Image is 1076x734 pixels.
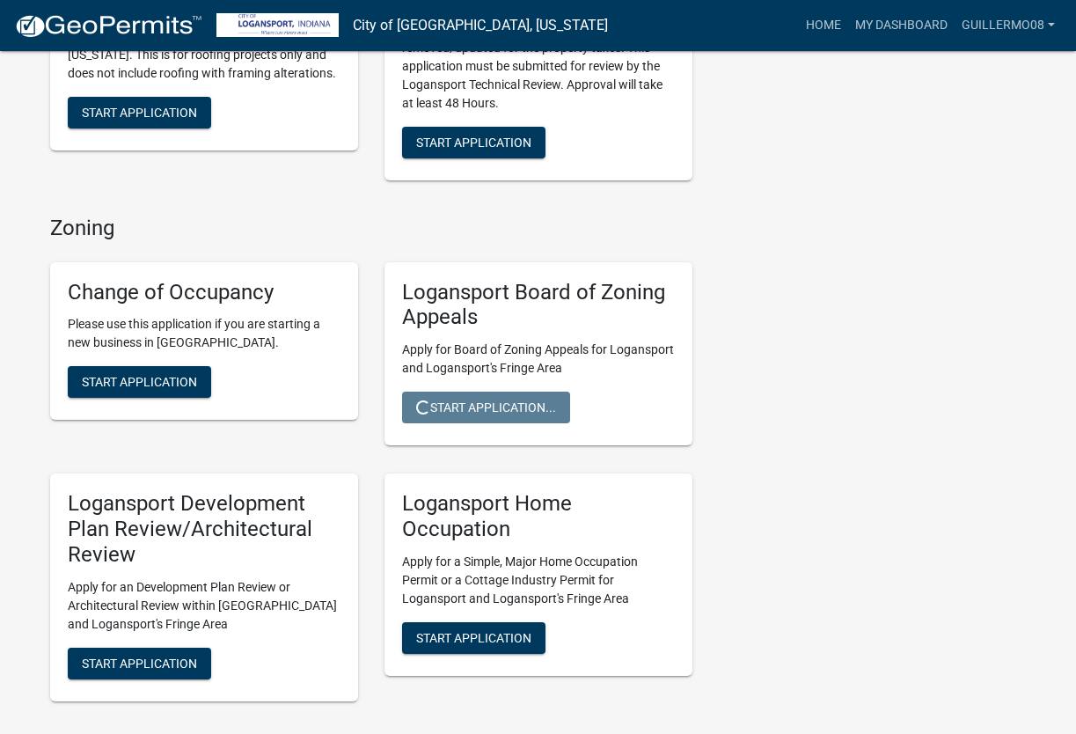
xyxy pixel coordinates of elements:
h5: Change of Occupancy [68,280,340,305]
span: Start Application [82,105,197,119]
h4: Zoning [50,216,692,241]
a: My Dashboard [848,9,955,42]
button: Start Application... [402,392,570,423]
span: Start Application [416,135,531,149]
button: Start Application [68,366,211,398]
span: Start Application [82,656,197,670]
button: Start Application [402,127,545,158]
p: Apply for an Development Plan Review or Architectural Review within [GEOGRAPHIC_DATA] and Logansp... [68,578,340,634]
button: Start Application [68,97,211,128]
a: Home [799,9,848,42]
p: Apply for a Simple, Major Home Occupation Permit or a Cottage Industry Permit for Logansport and ... [402,553,675,608]
span: Start Application... [416,400,556,415]
p: Please use this application if you are starting a new business in [GEOGRAPHIC_DATA]. [68,315,340,352]
button: Start Application [402,622,545,654]
a: City of [GEOGRAPHIC_DATA], [US_STATE] [353,11,608,40]
span: Start Application [82,375,197,389]
button: Start Application [68,648,211,679]
h5: Logansport Development Plan Review/Architectural Review [68,491,340,567]
h5: Logansport Home Occupation [402,491,675,542]
p: Apply for Board of Zoning Appeals for Logansport and Logansport's Fringe Area [402,341,675,378]
a: guillermo08 [955,9,1062,42]
img: City of Logansport, Indiana [216,13,339,37]
h5: Logansport Board of Zoning Appeals [402,280,675,331]
span: Start Application [416,630,531,644]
